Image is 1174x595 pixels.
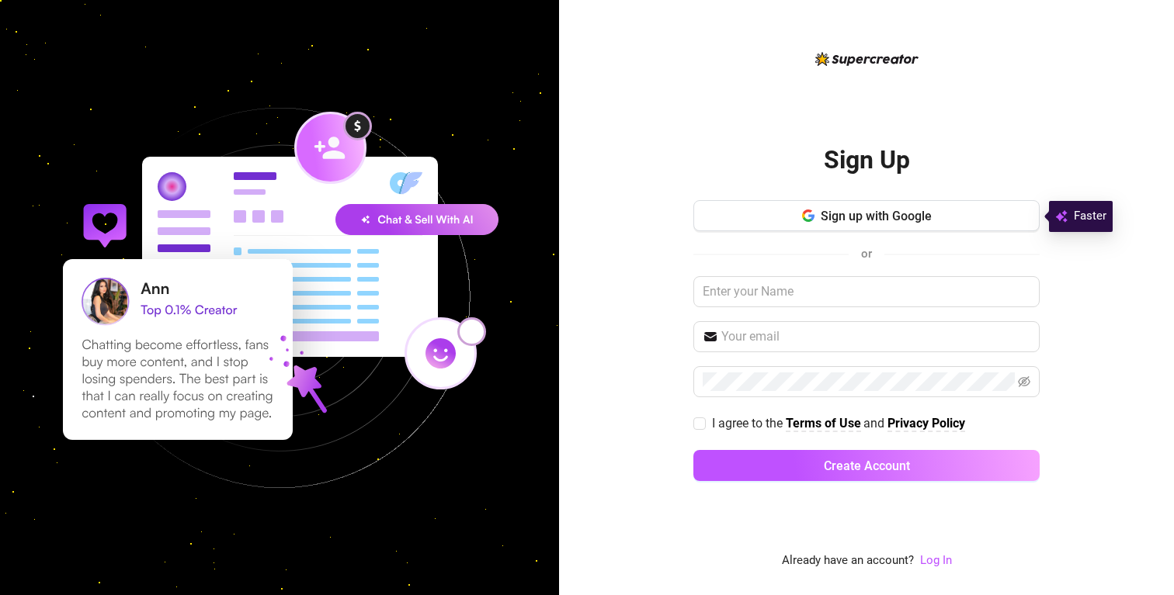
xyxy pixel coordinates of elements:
a: Terms of Use [786,416,861,432]
strong: Terms of Use [786,416,861,431]
input: Enter your Name [693,276,1040,307]
a: Log In [920,553,952,567]
img: logo-BBDzfeDw.svg [815,52,919,66]
a: Privacy Policy [887,416,965,432]
button: Sign up with Google [693,200,1040,231]
span: I agree to the [712,416,786,431]
img: signup-background-D0MIrEPF.svg [11,29,548,566]
button: Create Account [693,450,1040,481]
img: svg%3e [1055,207,1068,226]
span: eye-invisible [1018,375,1030,388]
h2: Sign Up [824,144,910,176]
a: Log In [920,552,952,570]
span: Sign up with Google [821,209,932,223]
span: Create Account [824,458,910,473]
span: or [861,247,872,261]
input: Your email [721,327,1030,346]
span: and [863,416,887,431]
strong: Privacy Policy [887,416,965,431]
span: Faster [1074,207,1106,226]
span: Already have an account? [782,552,914,570]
